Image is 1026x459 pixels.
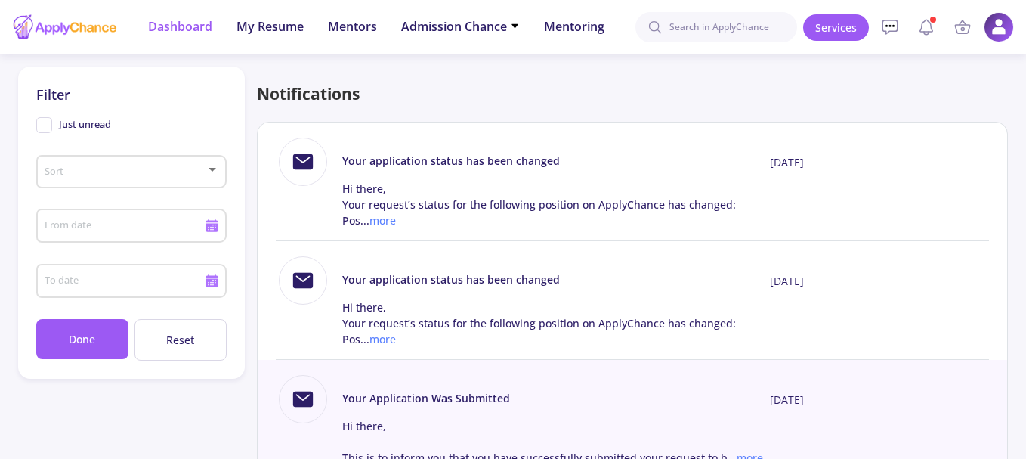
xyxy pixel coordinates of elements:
[635,12,797,42] input: Search in ApplyChance
[770,274,804,288] span: [DATE]
[342,181,736,228] div: Hi there, Your request’s status for the following position on ApplyChance has changed: Pos...
[401,17,520,36] span: Admission Chance
[36,319,128,359] button: Done
[59,117,111,132] span: Just unread
[257,85,1009,104] h1: Notifications
[342,299,736,347] div: Hi there, Your request’s status for the following position on ApplyChance has changed: Pos...
[36,85,227,105] p: Filter
[134,319,227,361] button: Reset
[544,17,604,36] span: Mentoring
[342,271,771,287] div: Your application status has been changed
[148,17,212,36] span: Dashboard
[342,153,771,169] div: Your application status has been changed
[342,390,771,406] div: Your Application Was Submitted
[328,17,377,36] span: Mentors
[236,17,304,36] span: My Resume
[369,332,396,346] span: more
[369,213,396,228] span: more
[803,14,869,41] a: Services
[770,155,804,169] span: [DATE]
[770,392,804,407] span: [DATE]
